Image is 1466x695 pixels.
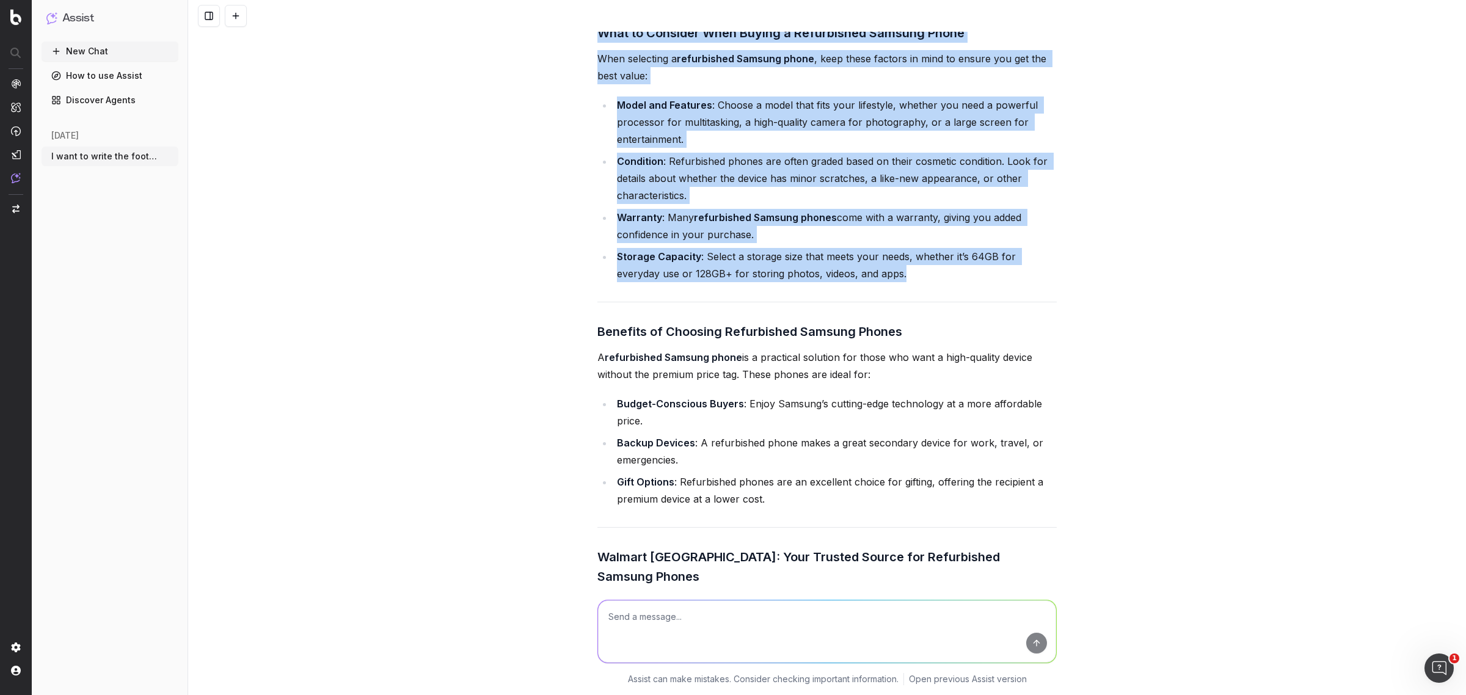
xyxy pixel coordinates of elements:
[597,322,1057,341] h3: Benefits of Choosing Refurbished Samsung Phones
[597,547,1057,586] h3: Walmart [GEOGRAPHIC_DATA]: Your Trusted Source for Refurbished Samsung Phones
[628,673,899,685] p: Assist can make mistakes. Consider checking important information.
[617,437,695,449] strong: Backup Devices
[613,395,1057,429] li: : Enjoy Samsung’s cutting-edge technology at a more affordable price.
[42,66,178,86] a: How to use Assist
[613,434,1057,468] li: : A refurbished phone makes a great secondary device for work, travel, or emergencies.
[613,248,1057,282] li: : Select a storage size that meets your needs, whether it’s 64GB for everyday use or 128GB+ for s...
[597,50,1057,84] p: When selecting a , keep these factors in mind to ensure you get the best value:
[51,150,159,162] span: I want to write the footer text. The foo
[51,129,79,142] span: [DATE]
[909,673,1027,685] a: Open previous Assist version
[613,473,1057,508] li: : Refurbished phones are an excellent choice for gifting, offering the recipient a premium device...
[62,10,94,27] h1: Assist
[11,173,21,183] img: Assist
[617,155,663,167] strong: Condition
[10,9,21,25] img: Botify logo
[12,205,20,213] img: Switch project
[46,12,57,24] img: Assist
[617,211,662,224] strong: Warranty
[617,250,701,263] strong: Storage Capacity
[613,96,1057,148] li: : Choose a model that fits your lifestyle, whether you need a powerful processor for multitasking...
[597,23,1057,43] h3: What to Consider When Buying a Refurbished Samsung Phone
[11,79,21,89] img: Analytics
[11,666,21,675] img: My account
[677,53,814,65] strong: refurbished Samsung phone
[617,398,744,410] strong: Budget-Conscious Buyers
[42,147,178,166] button: I want to write the footer text. The foo
[1424,653,1454,683] iframe: Intercom live chat
[605,351,742,363] strong: refurbished Samsung phone
[1450,653,1459,663] span: 1
[11,102,21,112] img: Intelligence
[46,10,173,27] button: Assist
[613,153,1057,204] li: : Refurbished phones are often graded based on their cosmetic condition. Look for details about w...
[613,209,1057,243] li: : Many come with a warranty, giving you added confidence in your purchase.
[694,211,837,224] strong: refurbished Samsung phones
[42,42,178,61] button: New Chat
[597,349,1057,383] p: A is a practical solution for those who want a high-quality device without the premium price tag....
[617,99,712,111] strong: Model and Features
[42,90,178,110] a: Discover Agents
[617,476,674,488] strong: Gift Options
[11,150,21,159] img: Studio
[11,642,21,652] img: Setting
[11,126,21,136] img: Activation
